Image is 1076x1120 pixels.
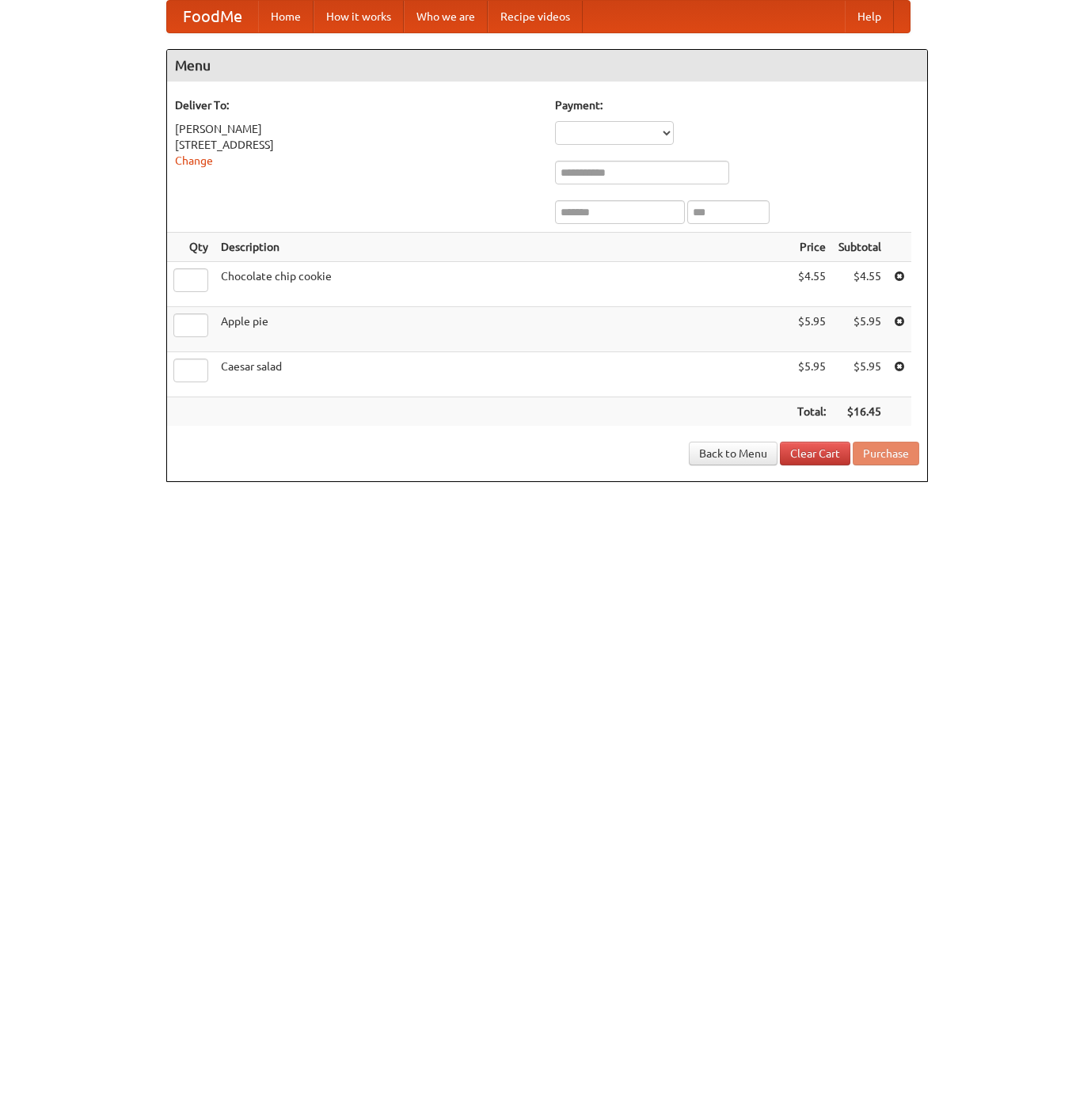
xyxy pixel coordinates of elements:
[791,307,832,352] td: $5.95
[832,233,888,262] th: Subtotal
[215,233,791,262] th: Description
[832,262,888,307] td: $4.55
[780,442,850,465] a: Clear Cart
[404,1,488,32] a: Who we are
[258,1,314,32] a: Home
[832,397,888,427] th: $16.45
[175,137,539,153] div: [STREET_ADDRESS]
[215,352,791,397] td: Caesar salad
[853,442,919,465] button: Purchase
[215,307,791,352] td: Apple pie
[314,1,404,32] a: How it works
[791,262,832,307] td: $4.55
[488,1,583,32] a: Recipe videos
[791,397,832,427] th: Total:
[175,97,539,113] h5: Deliver To:
[791,352,832,397] td: $5.95
[689,442,778,465] a: Back to Menu
[791,233,832,262] th: Price
[167,1,258,32] a: FoodMe
[167,50,927,82] h4: Menu
[845,1,894,32] a: Help
[175,121,539,137] div: [PERSON_NAME]
[555,97,919,113] h5: Payment:
[175,154,213,167] a: Change
[832,307,888,352] td: $5.95
[167,233,215,262] th: Qty
[215,262,791,307] td: Chocolate chip cookie
[832,352,888,397] td: $5.95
